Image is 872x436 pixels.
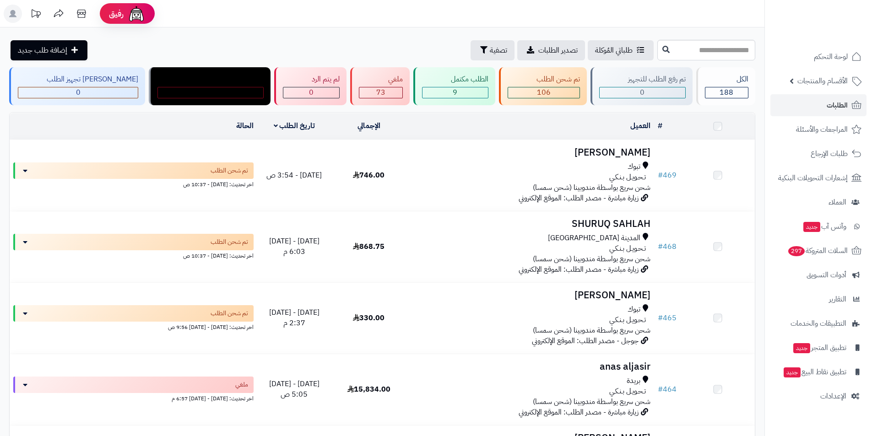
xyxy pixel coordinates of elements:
div: تم رفع الطلب للتجهيز [599,74,686,85]
a: العملاء [770,191,867,213]
span: جوجل - مصدر الطلب: الموقع الإلكتروني [532,335,639,346]
span: تبوك [628,161,640,172]
span: تصفية [490,45,507,56]
a: الكل188 [694,67,757,105]
div: اخر تحديث: [DATE] - [DATE] 9:56 ص [13,322,254,331]
span: المدينة [GEOGRAPHIC_DATA] [548,233,640,243]
div: 106 [508,87,580,98]
a: تاريخ الطلب [274,120,315,131]
div: 0 [158,87,263,98]
a: #465 [658,312,677,323]
span: تـحـويـل بـنـكـي [609,243,646,254]
a: أدوات التسويق [770,264,867,286]
span: 73 [376,87,385,98]
a: تحديثات المنصة [24,5,47,25]
span: تم شحن الطلب [211,309,248,318]
span: تبوك [628,304,640,315]
span: 0 [208,87,213,98]
span: # [658,241,663,252]
div: الطلب مكتمل [422,74,488,85]
span: الأقسام والمنتجات [797,75,848,87]
h3: [PERSON_NAME] [410,290,650,301]
span: تطبيق نقاط البيع [783,366,846,378]
span: # [658,384,663,395]
a: التطبيقات والخدمات [770,312,867,334]
span: السلات المتروكة [787,244,848,257]
div: ملغي [359,74,402,85]
div: اخر تحديث: [DATE] - 10:37 ص [13,250,254,260]
span: تصدير الطلبات [538,45,578,56]
a: طلباتي المُوكلة [588,40,654,60]
a: المراجعات والأسئلة [770,118,867,140]
a: الإعدادات [770,385,867,407]
span: أدوات التسويق [807,269,846,281]
h3: SHURUQ SAHLAH [410,219,650,229]
h3: anas aljasir [410,361,650,372]
a: #464 [658,384,677,395]
span: التقارير [829,293,846,306]
div: 0 [283,87,339,98]
span: طلباتي المُوكلة [595,45,633,56]
a: مندوب توصيل داخل الرياض 0 [147,67,272,105]
span: المراجعات والأسئلة [796,123,848,136]
a: تطبيق المتجرجديد [770,337,867,359]
div: 0 [600,87,685,98]
span: الطلبات [827,99,848,112]
span: رفيق [109,8,124,19]
img: logo-2.png [810,26,863,45]
a: لوحة التحكم [770,46,867,68]
a: ملغي 73 [348,67,411,105]
a: تصدير الطلبات [517,40,585,60]
div: الكل [705,74,748,85]
span: تـحـويـل بـنـكـي [609,172,646,183]
span: جديد [793,343,810,353]
span: الإعدادات [820,390,846,403]
div: 9 [422,87,488,98]
span: شحن سريع بواسطة مندوبينا (شحن سمسا) [533,253,650,264]
div: [PERSON_NAME] تجهيز الطلب [18,74,138,85]
span: 106 [537,87,551,98]
span: 297 [788,246,805,256]
span: جديد [803,222,820,232]
div: 0 [18,87,138,98]
span: التطبيقات والخدمات [791,317,846,330]
span: تم شحن الطلب [211,166,248,175]
span: 15,834.00 [347,384,390,395]
span: تطبيق المتجر [792,341,846,354]
a: الإجمالي [357,120,380,131]
a: إشعارات التحويلات البنكية [770,167,867,189]
span: 868.75 [353,241,385,252]
a: [PERSON_NAME] تجهيز الطلب 0 [7,67,147,105]
span: 9 [453,87,457,98]
span: بريدة [627,376,640,386]
span: 188 [720,87,733,98]
a: طلبات الإرجاع [770,143,867,165]
span: # [658,170,663,181]
span: 0 [309,87,314,98]
a: التقارير [770,288,867,310]
div: 73 [359,87,402,98]
a: تم شحن الطلب 106 [497,67,589,105]
div: اخر تحديث: [DATE] - [DATE] 6:57 م [13,393,254,403]
span: 330.00 [353,312,385,323]
span: شحن سريع بواسطة مندوبينا (شحن سمسا) [533,396,650,407]
div: مندوب توصيل داخل الرياض [157,74,264,85]
div: اخر تحديث: [DATE] - 10:37 ص [13,179,254,188]
span: 0 [76,87,81,98]
span: طلبات الإرجاع [811,147,848,160]
a: لم يتم الرد 0 [272,67,348,105]
span: شحن سريع بواسطة مندوبينا (شحن سمسا) [533,325,650,336]
a: العميل [630,120,650,131]
span: جديد [784,367,801,377]
span: [DATE] - [DATE] 6:03 م [269,236,320,257]
span: إضافة طلب جديد [18,45,67,56]
h3: [PERSON_NAME] [410,147,650,158]
span: شحن سريع بواسطة مندوبينا (شحن سمسا) [533,182,650,193]
span: ملغي [235,380,248,389]
span: العملاء [829,196,846,209]
button: تصفية [471,40,515,60]
a: الطلبات [770,94,867,116]
span: [DATE] - [DATE] 2:37 م [269,307,320,328]
img: ai-face.png [127,5,146,23]
span: 746.00 [353,170,385,181]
